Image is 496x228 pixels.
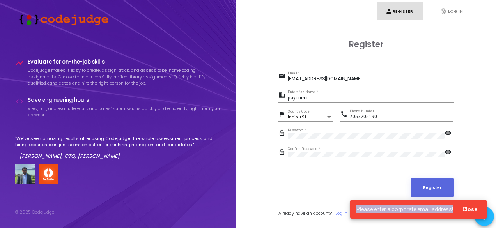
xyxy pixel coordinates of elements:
[445,129,454,138] mat-icon: visibility
[278,110,288,120] mat-icon: flag
[15,209,54,216] div: © 2025 Codejudge
[377,2,423,21] a: person_addRegister
[28,97,221,103] h4: Save engineering hours
[15,152,120,160] em: - [PERSON_NAME], CTO, [PERSON_NAME]
[288,76,454,82] input: Email
[15,135,221,148] p: "We've seen amazing results after using Codejudge. The whole assessment process and hiring experi...
[278,72,288,81] mat-icon: email
[440,8,447,15] i: fingerprint
[384,8,391,15] i: person_add
[278,210,332,216] span: Already have an account?
[350,114,453,120] input: Phone Number
[278,148,288,157] mat-icon: lock_outline
[432,2,479,21] a: fingerprintLog In
[445,148,454,157] mat-icon: visibility
[288,115,306,120] span: India +91
[288,95,454,101] input: Enterprise Name
[15,164,35,184] img: user image
[356,205,453,213] span: Please enter a corporate email address!
[39,164,58,184] img: company-logo
[340,110,350,120] mat-icon: phone
[278,39,454,49] h3: Register
[15,59,24,67] i: timeline
[456,202,484,216] button: Close
[411,178,454,197] button: Register
[28,59,221,65] h4: Evaluate for on-the-job skills
[28,67,221,87] p: Codejudge makes it easy to create, assign, track, and assess take-home coding assignments. Choose...
[28,105,221,118] p: View, run, and evaluate your candidates’ submissions quickly and efficiently, right from your bro...
[462,206,477,212] span: Close
[335,210,347,217] a: Log In
[278,129,288,138] mat-icon: lock_outline
[278,91,288,101] mat-icon: business
[15,97,24,106] i: code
